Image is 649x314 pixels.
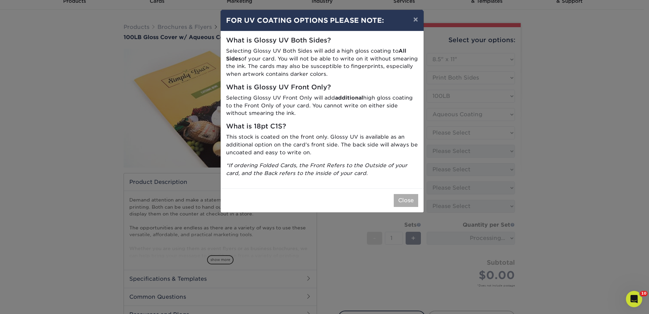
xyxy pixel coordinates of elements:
[226,133,418,156] p: This stock is coated on the front only. Glossy UV is available as an additional option on the car...
[226,15,418,25] h4: FOR UV COATING OPTIONS PLEASE NOTE:
[226,162,407,176] i: *If ordering Folded Cards, the Front Refers to the Outside of your card, and the Back refers to t...
[226,94,418,117] p: Selecting Glossy UV Front Only will add high gloss coating to the Front Only of your card. You ca...
[394,194,418,207] button: Close
[226,123,418,130] h5: What is 18pt C1S?
[640,291,648,296] span: 10
[226,84,418,91] h5: What is Glossy UV Front Only?
[226,37,418,45] h5: What is Glossy UV Both Sides?
[335,94,363,101] strong: additional
[226,47,418,78] p: Selecting Glossy UV Both Sides will add a high gloss coating to of your card. You will not be abl...
[408,10,423,29] button: ×
[226,48,406,62] strong: All Sides
[626,291,642,307] iframe: Intercom live chat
